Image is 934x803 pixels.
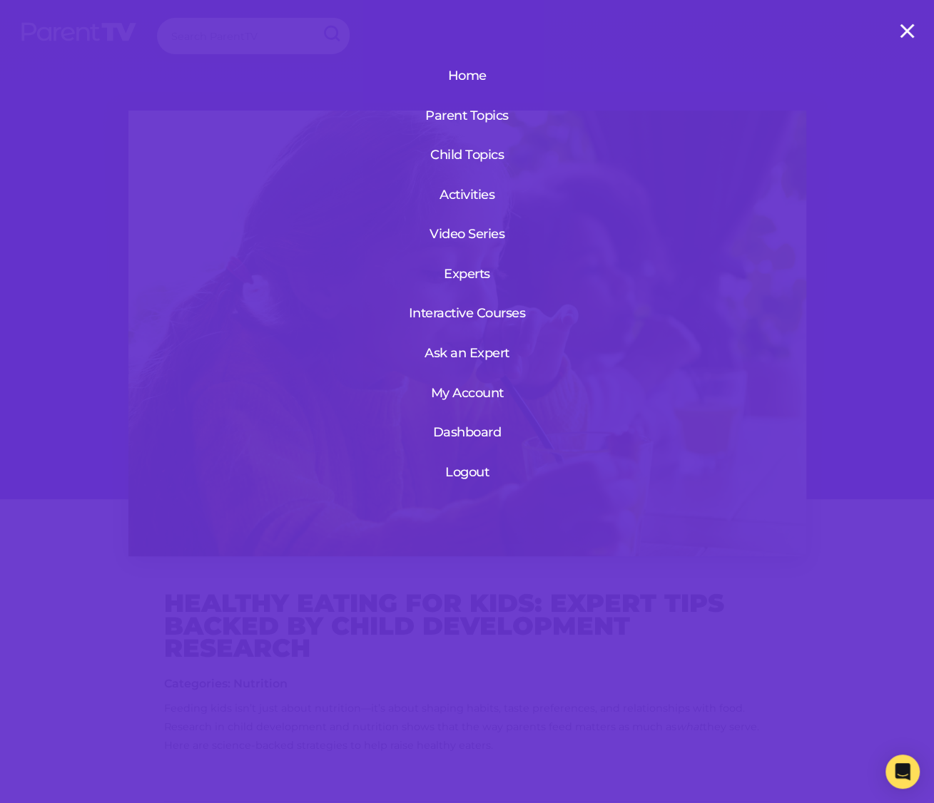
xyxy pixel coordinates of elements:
a: Dashboard [424,414,511,451]
a: Home [402,57,533,94]
a: Interactive Courses [402,295,533,332]
a: Child Topics [402,136,533,173]
a: Logout [424,454,511,491]
a: My Account [424,374,511,411]
a: Video Series [402,215,533,252]
a: Parent Topics [402,97,533,134]
a: Experts [402,255,533,292]
div: Open Intercom Messenger [885,755,920,789]
a: Activities [402,176,533,213]
a: Ask an Expert [402,334,533,372]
